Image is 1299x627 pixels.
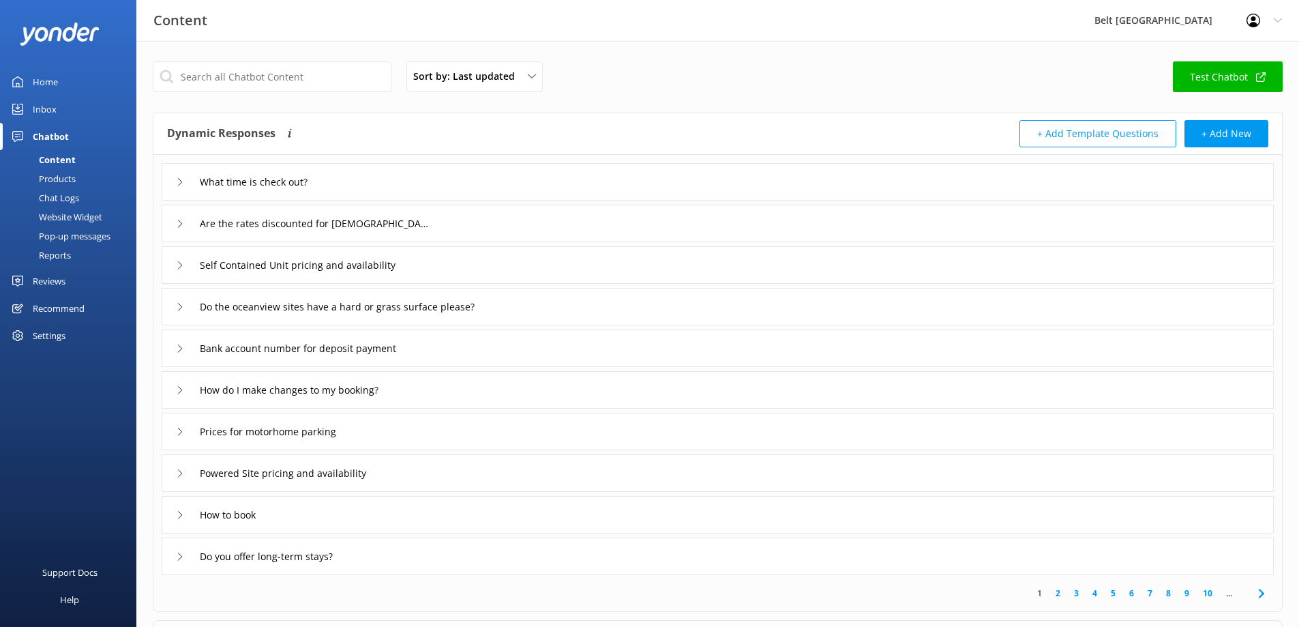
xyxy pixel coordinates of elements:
a: Products [8,169,136,188]
div: Website Widget [8,207,102,227]
a: 10 [1196,587,1219,600]
div: Reviews [33,267,65,295]
div: Help [60,586,79,613]
a: 2 [1049,587,1067,600]
div: Inbox [33,96,57,123]
div: Recommend [33,295,85,322]
div: Home [33,68,58,96]
div: Settings [33,322,65,349]
button: + Add Template Questions [1019,120,1176,147]
div: Chatbot [33,123,69,150]
span: Sort by: Last updated [413,69,523,84]
a: Chat Logs [8,188,136,207]
input: Search all Chatbot Content [153,61,391,92]
a: Website Widget [8,207,136,227]
a: 1 [1030,587,1049,600]
div: Support Docs [42,559,98,586]
div: Pop-up messages [8,227,110,246]
a: Pop-up messages [8,227,136,246]
h4: Dynamic Responses [167,120,275,147]
div: Reports [8,246,71,265]
img: yonder-white-logo.png [20,23,99,45]
div: Chat Logs [8,188,79,207]
a: 9 [1178,587,1196,600]
a: 7 [1141,587,1159,600]
a: 3 [1067,587,1086,600]
button: + Add New [1184,120,1268,147]
a: 4 [1086,587,1104,600]
a: 6 [1122,587,1141,600]
a: 8 [1159,587,1178,600]
a: Content [8,150,136,169]
div: Products [8,169,76,188]
a: Reports [8,246,136,265]
h3: Content [153,10,207,31]
span: ... [1219,587,1239,600]
a: Test Chatbot [1173,61,1283,92]
a: 5 [1104,587,1122,600]
div: Content [8,150,76,169]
